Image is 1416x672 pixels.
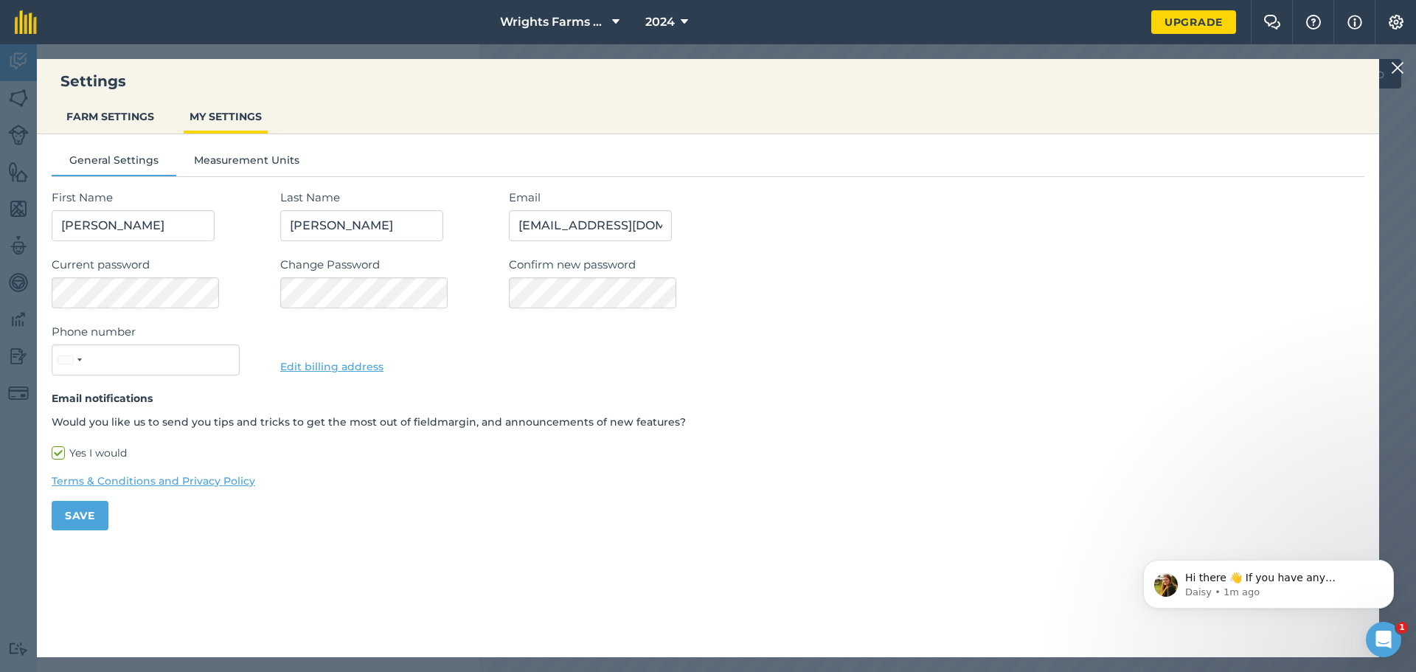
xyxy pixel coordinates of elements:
[52,323,265,341] label: Phone number
[1396,622,1408,634] span: 1
[1366,622,1401,657] iframe: Intercom live chat
[1151,10,1236,34] a: Upgrade
[280,256,494,274] label: Change Password
[52,501,108,530] button: Save
[1305,15,1322,30] img: A question mark icon
[1387,15,1405,30] img: A cog icon
[1121,529,1416,632] iframe: Intercom notifications message
[52,414,1364,430] p: Would you like us to send you tips and tricks to get the most out of fieldmargin, and announcemen...
[280,360,383,373] a: Edit billing address
[280,189,494,207] label: Last Name
[52,256,265,274] label: Current password
[52,446,1364,461] label: Yes I would
[509,189,1364,207] label: Email
[184,103,268,131] button: MY SETTINGS
[500,13,606,31] span: Wrights Farms Contracting
[52,152,176,174] button: General Settings
[509,256,1364,274] label: Confirm new password
[52,473,1364,489] a: Terms & Conditions and Privacy Policy
[1263,15,1281,30] img: Two speech bubbles overlapping with the left bubble in the forefront
[37,71,1379,91] h3: Settings
[645,13,675,31] span: 2024
[1391,59,1404,77] img: svg+xml;base64,PHN2ZyB4bWxucz0iaHR0cDovL3d3dy53My5vcmcvMjAwMC9zdmciIHdpZHRoPSIyMiIgaGVpZ2h0PSIzMC...
[52,345,86,375] button: Selected country
[176,152,317,174] button: Measurement Units
[60,103,160,131] button: FARM SETTINGS
[52,189,265,207] label: First Name
[15,10,37,34] img: fieldmargin Logo
[1347,13,1362,31] img: svg+xml;base64,PHN2ZyB4bWxucz0iaHR0cDovL3d3dy53My5vcmcvMjAwMC9zdmciIHdpZHRoPSIxNyIgaGVpZ2h0PSIxNy...
[52,390,1364,406] h4: Email notifications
